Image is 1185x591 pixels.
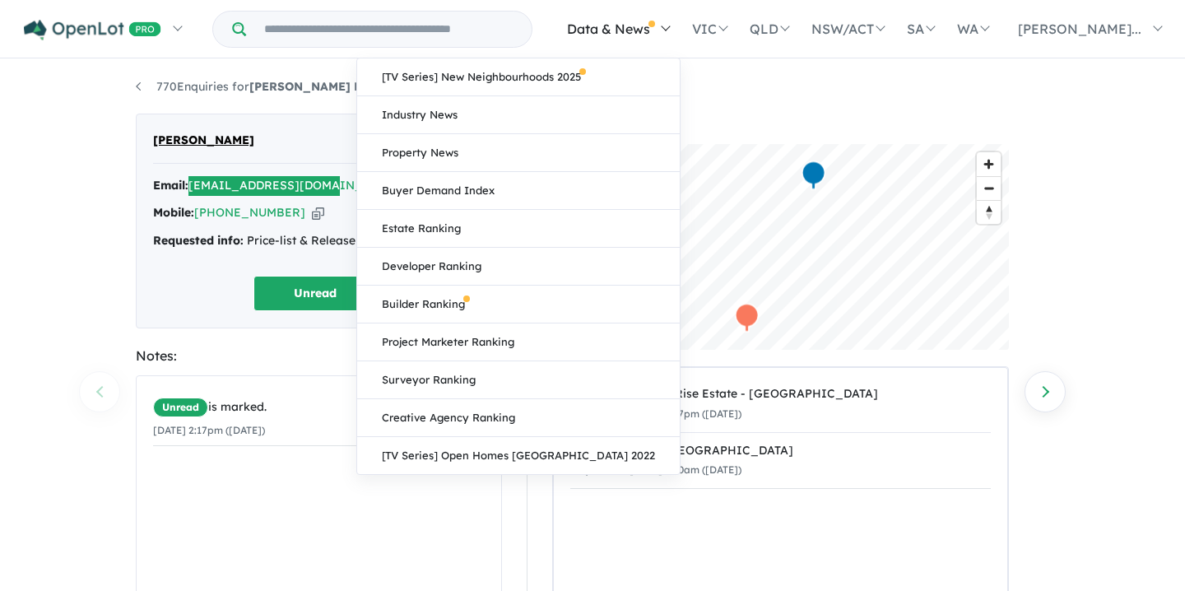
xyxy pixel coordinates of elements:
div: Map marker [802,161,826,191]
span: [PERSON_NAME]... [1018,21,1141,37]
img: Openlot PRO Logo White [24,20,161,40]
strong: Email: [153,178,188,193]
a: Builder Ranking [357,286,680,323]
a: Buyer Demand Index [357,172,680,210]
div: is marked. [153,398,485,417]
a: Developer Ranking [357,248,680,286]
div: Lyndale Estate - [GEOGRAPHIC_DATA] [570,441,991,461]
canvas: Map [552,144,1009,350]
a: Project Marketer Ranking [357,323,680,361]
span: [PERSON_NAME] [153,131,254,151]
button: Unread [253,276,385,311]
div: Notes: [136,345,502,367]
strong: Requested info: [153,233,244,248]
small: [DATE] 2:17pm ([DATE]) [153,424,265,436]
a: 770Enquiries for[PERSON_NAME] Rise Estate - [GEOGRAPHIC_DATA] [136,79,561,94]
button: Zoom out [977,176,1001,200]
button: Zoom in [977,152,1001,176]
span: Reset bearing to north [977,201,1001,224]
button: Copy [312,204,324,221]
span: Zoom out [977,177,1001,200]
input: Try estate name, suburb, builder or developer [249,12,528,47]
a: Surveyor Ranking [357,361,680,399]
a: Creative Agency Ranking [357,399,680,437]
a: [PERSON_NAME] Rise Estate - [GEOGRAPHIC_DATA]Enquiried on[DATE] 2:17pm ([DATE]) [570,376,991,433]
a: [PHONE_NUMBER] [194,205,305,220]
span: Unread [153,398,208,417]
div: Price-list & Release map [153,231,485,251]
strong: [PERSON_NAME] Rise Estate - [GEOGRAPHIC_DATA] [249,79,561,94]
a: [TV Series] New Neighbourhoods 2025 [357,58,680,96]
nav: breadcrumb [136,77,1049,97]
a: Estate Ranking [357,210,680,248]
div: Recent Activities: [552,114,1009,136]
div: Map marker [735,303,760,333]
a: Industry News [357,96,680,134]
div: [PERSON_NAME] Rise Estate - [GEOGRAPHIC_DATA] [570,384,991,404]
button: Reset bearing to north [977,200,1001,224]
a: Lyndale Estate - [GEOGRAPHIC_DATA]Enquiried on[DATE] 7:30am ([DATE]) [570,432,991,490]
a: [EMAIL_ADDRESS][DOMAIN_NAME] [188,178,402,193]
strong: Mobile: [153,205,194,220]
a: Property News [357,134,680,172]
a: [TV Series] Open Homes [GEOGRAPHIC_DATA] 2022 [357,437,680,474]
